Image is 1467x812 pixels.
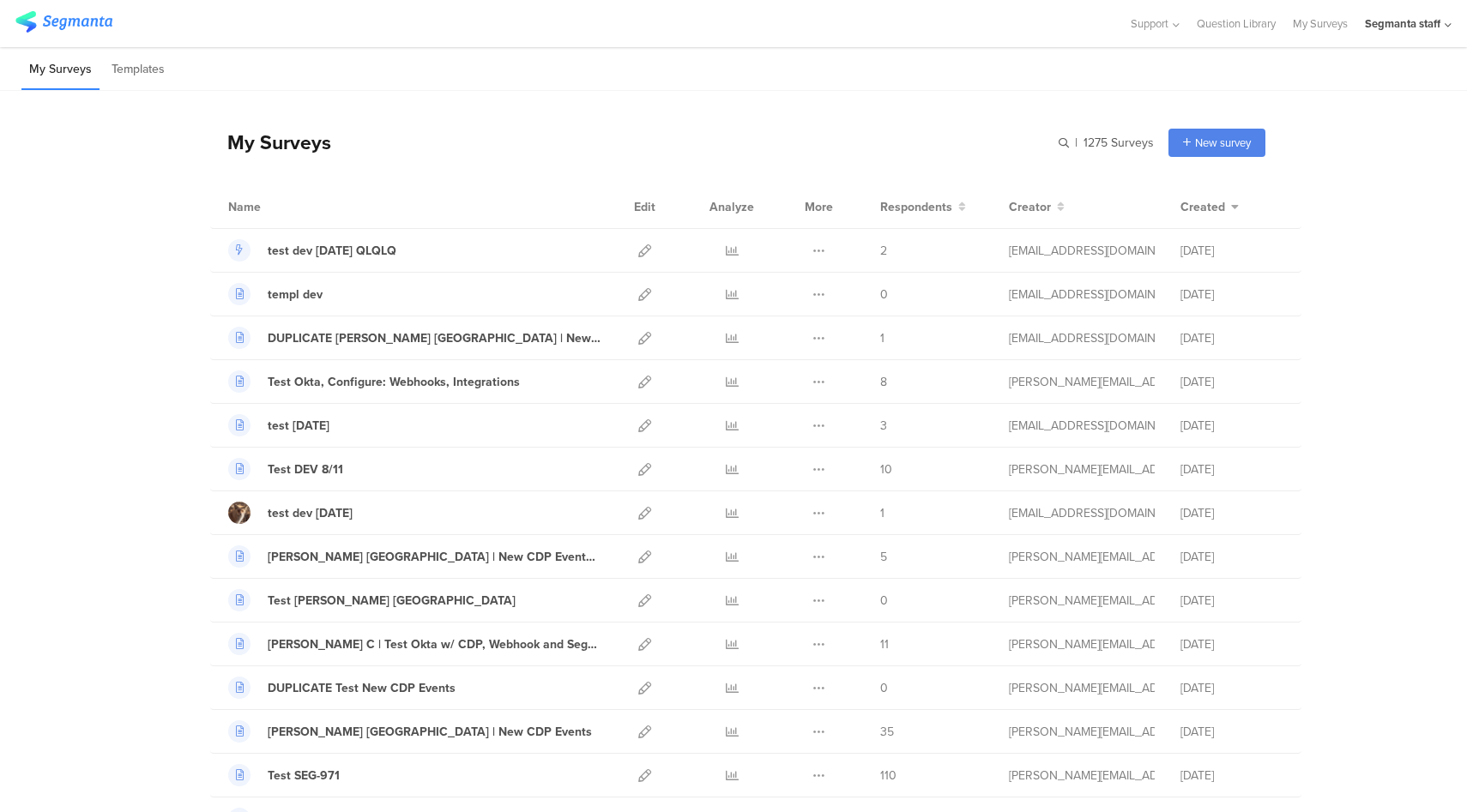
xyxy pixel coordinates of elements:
a: Test DEV 8/11 [228,458,343,480]
a: test dev [DATE] [228,502,353,524]
div: test 8.11.25 [268,417,329,435]
span: Creator [1009,198,1051,216]
div: Test Okta, Configure: Webhooks, Integrations [268,373,520,391]
div: Edit [626,185,663,228]
span: New survey [1195,135,1251,151]
div: Nevin C | Test Okta w/ CDP, Webhook and Segment [268,635,601,653]
div: [DATE] [1180,460,1283,478]
div: raymund@segmanta.com [1009,548,1155,566]
a: test dev [DATE] QLQLQ [228,239,396,262]
span: 0 [880,592,888,610]
span: 10 [880,460,892,478]
span: 1 [880,504,884,522]
a: test [DATE] [228,414,329,436]
div: channelle@segmanta.com [1009,417,1155,435]
div: Name [228,198,331,216]
span: 35 [880,723,894,741]
div: [DATE] [1180,329,1283,347]
a: [PERSON_NAME] [GEOGRAPHIC_DATA] | New CDP Events [228,720,592,743]
div: test dev aug 11 QLQLQ [268,242,396,260]
div: Test DEV 8/11 [268,460,343,478]
span: 5 [880,548,887,566]
a: [PERSON_NAME] C | Test Okta w/ CDP, Webhook and Segment [228,633,601,655]
div: [DATE] [1180,767,1283,785]
li: Templates [104,50,172,90]
a: DUPLICATE Test New CDP Events [228,677,456,699]
div: Nevin NC | New CDP Events [268,723,592,741]
div: raymund@segmanta.com [1009,723,1155,741]
span: Support [1131,15,1168,32]
div: eliran@segmanta.com [1009,242,1155,260]
li: My Surveys [21,50,100,90]
div: [DATE] [1180,504,1283,522]
div: My Surveys [210,128,331,157]
div: raymund@segmanta.com [1009,767,1155,785]
span: 1275 Surveys [1084,134,1154,152]
div: eliran@segmanta.com [1009,286,1155,304]
div: [DATE] [1180,286,1283,304]
div: [DATE] [1180,548,1283,566]
img: segmanta logo [15,11,112,33]
div: [DATE] [1180,373,1283,391]
div: raymund@segmanta.com [1009,635,1155,653]
div: [DATE] [1180,635,1283,653]
span: 8 [880,373,887,391]
button: Respondents [880,198,966,216]
div: DUPLICATE Test New CDP Events [268,679,456,697]
a: Test SEG-971 [228,764,340,786]
div: Test Nevin NC [268,592,516,610]
div: [DATE] [1180,723,1283,741]
div: eliran@segmanta.com [1009,504,1155,522]
div: raymund@segmanta.com [1009,373,1155,391]
div: riel@segmanta.com [1009,679,1155,697]
span: Respondents [880,198,952,216]
button: Creator [1009,198,1065,216]
div: raymund@segmanta.com [1009,592,1155,610]
div: [DATE] [1180,242,1283,260]
span: 0 [880,679,888,697]
span: 0 [880,286,888,304]
div: svyatoslav@segmanta.com [1009,329,1155,347]
a: DUPLICATE [PERSON_NAME] [GEOGRAPHIC_DATA] | New CDP Events [228,327,601,349]
span: | [1072,134,1080,152]
a: Test Okta, Configure: Webhooks, Integrations [228,370,520,393]
div: Test SEG-971 [268,767,340,785]
span: 110 [880,767,896,785]
button: Created [1180,198,1239,216]
div: Nevin NC | New CDP Events, sgrd [268,548,601,566]
a: Test [PERSON_NAME] [GEOGRAPHIC_DATA] [228,589,516,611]
a: [PERSON_NAME] [GEOGRAPHIC_DATA] | New CDP Events, sgrd [228,545,601,568]
div: [DATE] [1180,417,1283,435]
a: templ dev [228,283,323,305]
span: 3 [880,417,887,435]
div: [DATE] [1180,592,1283,610]
div: DUPLICATE Nevin NC | New CDP Events [268,329,601,347]
span: 1 [880,329,884,347]
div: More [800,185,837,228]
div: raymund@segmanta.com [1009,460,1155,478]
div: templ dev [268,286,323,304]
div: [DATE] [1180,679,1283,697]
div: Segmanta staff [1365,15,1440,32]
span: 2 [880,242,887,260]
div: Analyze [706,185,758,228]
span: 11 [880,635,889,653]
div: test dev mon 11 aug [268,504,353,522]
span: Created [1180,198,1225,216]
